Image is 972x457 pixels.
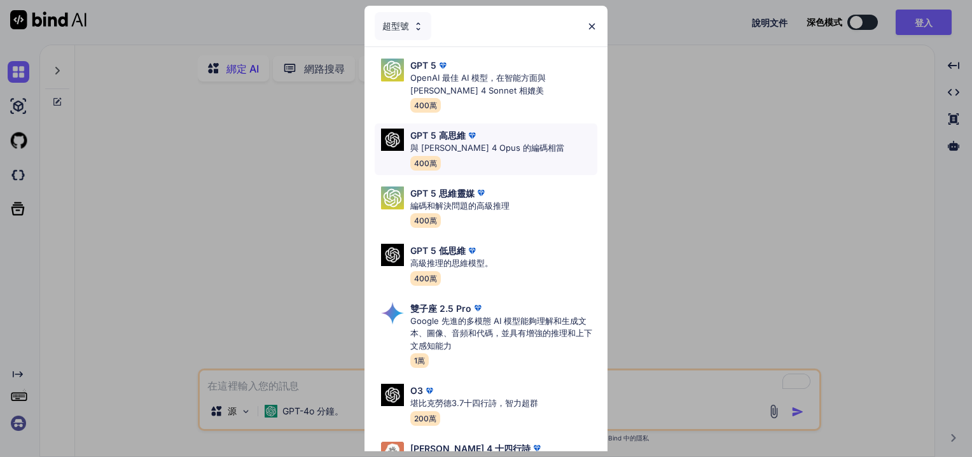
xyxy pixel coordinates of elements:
[410,72,597,97] p: OpenAI 最佳 AI 模型，在智能方面與 [PERSON_NAME] 4 Sonnet 相媲美
[436,59,449,72] img: 保險費
[410,98,441,113] span: 400萬
[410,186,475,200] p: GPT 5 思維靈媒
[381,59,404,81] img: 選擇模型
[410,353,429,368] span: 1萬
[410,411,440,426] span: 200萬
[381,186,404,209] img: 選擇模型
[410,156,441,171] span: 400萬
[466,129,478,142] img: 保險費
[382,20,409,32] font: 超型號
[381,302,404,325] img: 選擇模型
[410,200,510,213] p: 編碼和解決問題的高級推理
[410,244,466,257] p: GPT 5 低思維
[410,129,466,142] p: GPT 5 高思維
[587,21,597,32] img: 近
[410,384,423,397] p: O3
[410,271,441,286] span: 400萬
[410,315,597,353] p: Google 先進的多模態 AI 模型能夠理解和生成文本、圖像、音頻和代碼，並具有增強的推理和上下文感知能力
[410,302,471,315] p: 雙子座 2.5 Pro
[413,21,424,32] img: 選擇模型
[410,442,531,455] p: [PERSON_NAME] 4 十四行詩
[466,244,478,257] img: 保險費
[381,244,404,266] img: 選擇模型
[381,384,404,406] img: 選擇模型
[381,129,404,151] img: 選擇模型
[410,397,538,410] p: 堪比克勞德3.7十四行詩，智力超群
[423,384,436,397] img: 保險費
[410,142,564,155] p: 與 [PERSON_NAME] 4 Opus 的編碼相當
[531,442,543,454] img: 保險費
[410,257,493,270] p: 高級推理的思維模型。
[410,59,436,72] p: GPT 5
[471,302,484,314] img: 保險費
[410,213,441,228] span: 400萬
[475,186,487,199] img: 保險費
